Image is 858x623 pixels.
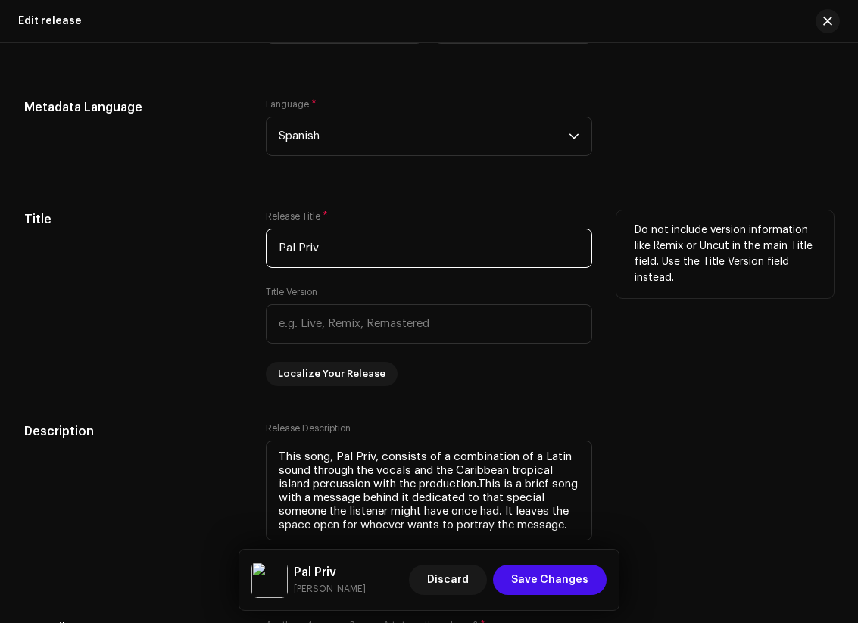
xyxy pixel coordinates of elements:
[251,562,288,598] img: 75670568-06df-4cfe-a1a9-6965b6ba4eda
[427,565,469,595] span: Discard
[279,117,569,155] span: Spanish
[24,98,242,117] h5: Metadata Language
[24,210,242,229] h5: Title
[511,565,588,595] span: Save Changes
[635,223,816,286] p: Do not include version information like Remix or Uncut in the main Title field. Use the Title Ver...
[409,565,487,595] button: Discard
[569,117,579,155] div: dropdown trigger
[266,210,328,223] label: Release Title
[266,229,592,268] input: e.g. My Great Song
[493,565,607,595] button: Save Changes
[24,422,242,441] h5: Description
[266,286,317,298] label: Title Version
[294,563,366,581] h5: Pal Priv
[294,581,366,597] small: Pal Priv
[266,304,592,344] input: e.g. Live, Remix, Remastered
[266,422,351,435] label: Release Description
[266,98,317,111] label: Language
[278,359,385,389] span: Localize Your Release
[266,362,398,386] button: Localize Your Release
